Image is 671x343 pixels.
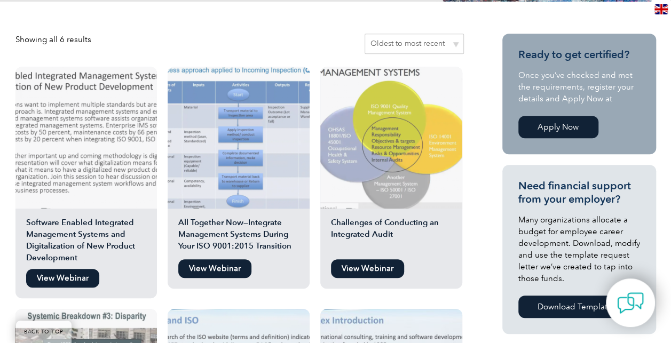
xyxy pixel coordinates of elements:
img: Software Enabled Integrated Management Systems and Digitalization of New Product Development [15,67,157,209]
h3: Ready to get certified? [518,48,640,61]
p: Once you’ve checked and met the requirements, register your details and Apply Now at [518,69,640,105]
a: Software Enabled Integrated Management Systems and Digitalization of New Product Development [15,67,157,264]
a: BACK TO TOP [16,321,72,343]
select: Shop order [365,34,464,54]
a: View Webinar [178,259,251,278]
p: Many organizations allocate a budget for employee career development. Download, modify and use th... [518,214,640,284]
h2: All Together Now—Integrate Management Systems During Your ISO 9001:2015 Transition [168,217,310,254]
h3: Need financial support from your employer? [518,179,640,206]
a: Download Template [518,296,632,318]
img: Challenges of Conducting an Integrated Audit [320,67,462,209]
p: Showing all 6 results [15,34,91,45]
a: View Webinar [331,259,404,278]
a: Challenges of Conducting an Integrated Audit [320,67,462,254]
img: All Together Now—Integrate Management Systems During Your ISO 9001:2015 Transition [168,67,310,209]
img: en [654,4,668,14]
a: All Together Now—Integrate Management Systems During Your ISO 9001:2015 Transition [168,67,310,254]
a: View Webinar [26,269,99,288]
h2: Challenges of Conducting an Integrated Audit [320,217,462,254]
img: contact-chat.png [617,290,644,316]
h2: Software Enabled Integrated Management Systems and Digitalization of New Product Development [15,217,157,264]
a: Apply Now [518,116,598,138]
